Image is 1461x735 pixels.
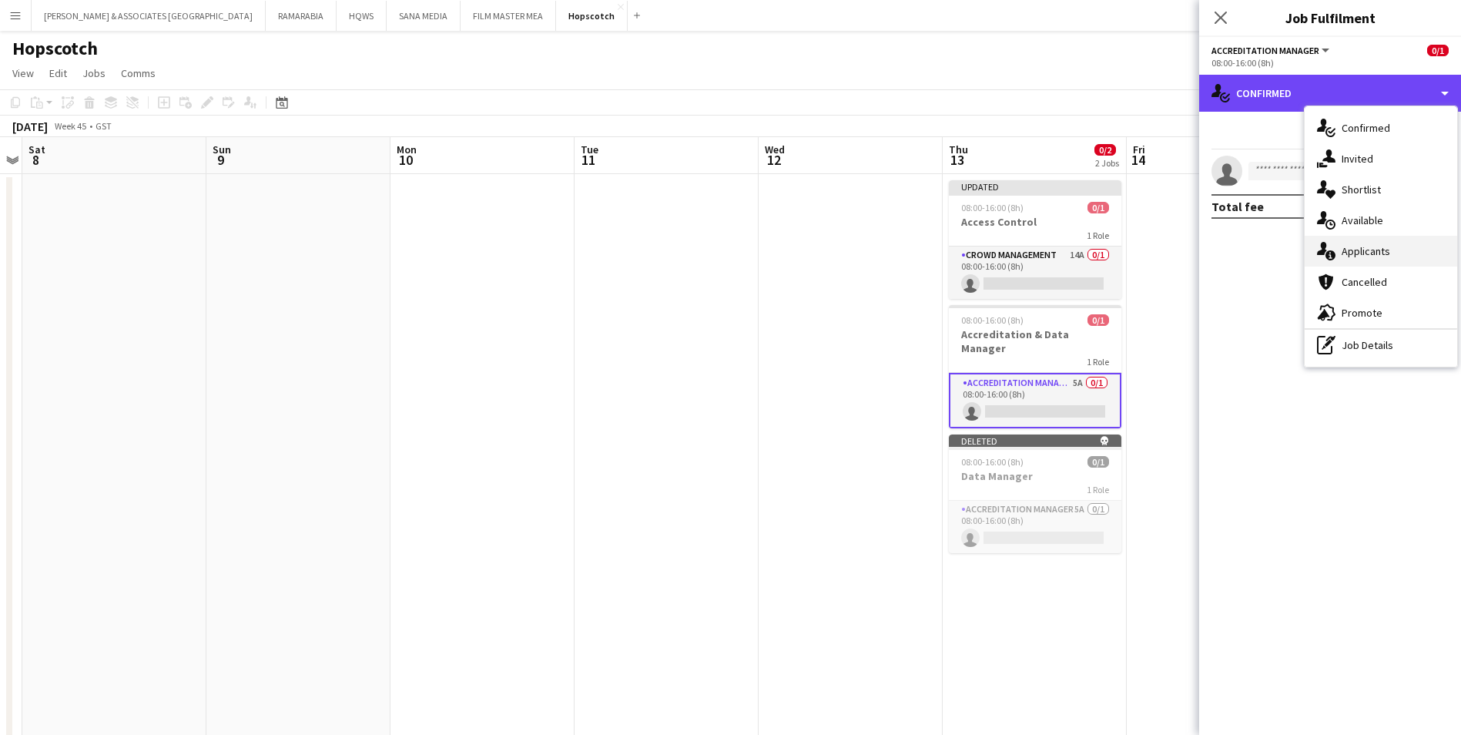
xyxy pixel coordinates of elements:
span: Edit [49,66,67,80]
span: Promote [1342,306,1382,320]
span: 08:00-16:00 (8h) [961,456,1024,468]
h3: Accreditation & Data Manager [949,327,1121,355]
span: 0/1 [1087,202,1109,213]
span: Sat [28,143,45,156]
button: SANA MEDIA [387,1,461,31]
span: 9 [210,151,231,169]
button: [PERSON_NAME] & ASSOCIATES [GEOGRAPHIC_DATA] [32,1,266,31]
button: FILM MASTER MEA [461,1,556,31]
h1: Hopscotch [12,37,98,60]
span: 1 Role [1087,230,1109,241]
h3: Access Control [949,215,1121,229]
span: 13 [947,151,968,169]
div: Updated [949,180,1121,193]
div: Confirmed [1199,75,1461,112]
span: 11 [578,151,598,169]
span: Available [1342,213,1383,227]
span: 12 [762,151,785,169]
app-card-role: Crowd Management14A0/108:00-16:00 (8h) [949,247,1121,299]
span: Comms [121,66,156,80]
span: 08:00-16:00 (8h) [961,202,1024,213]
button: HQWS [337,1,387,31]
span: 1 Role [1087,356,1109,367]
button: Hopscotch [556,1,628,31]
h3: Job Fulfilment [1199,8,1461,28]
div: GST [96,120,112,132]
span: Applicants [1342,244,1390,258]
div: Deleted [949,435,1121,447]
app-job-card: 08:00-16:00 (8h)0/1Accreditation & Data Manager1 RoleAccreditation Manager5A0/108:00-16:00 (8h) [949,305,1121,428]
span: View [12,66,34,80]
div: Job Details [1305,330,1457,361]
span: 1 Role [1087,484,1109,495]
span: Tue [581,143,598,156]
span: 0/2 [1094,144,1116,156]
span: Jobs [82,66,106,80]
a: Edit [43,63,73,83]
app-job-card: Updated08:00-16:00 (8h)0/1Access Control1 RoleCrowd Management14A0/108:00-16:00 (8h) [949,180,1121,299]
span: 10 [394,151,417,169]
span: 14 [1131,151,1145,169]
button: RAMARABIA [266,1,337,31]
a: Jobs [76,63,112,83]
span: 8 [26,151,45,169]
div: Total fee [1211,199,1264,214]
span: Invited [1342,152,1373,166]
span: Accreditation Manager [1211,45,1319,56]
span: 0/1 [1087,456,1109,468]
button: Accreditation Manager [1211,45,1332,56]
div: [DATE] [12,119,48,134]
app-job-card: Deleted 08:00-16:00 (8h)0/1Data Manager1 RoleAccreditation Manager5A0/108:00-16:00 (8h) [949,435,1121,553]
h3: Data Manager [949,469,1121,483]
span: Shortlist [1342,183,1381,196]
span: Fri [1133,143,1145,156]
div: 2 Jobs [1095,157,1119,169]
span: Cancelled [1342,275,1387,289]
span: 08:00-16:00 (8h) [961,314,1024,326]
span: Week 45 [51,120,89,132]
span: 0/1 [1427,45,1449,56]
span: Thu [949,143,968,156]
a: View [6,63,40,83]
div: 08:00-16:00 (8h) [1211,57,1449,69]
span: Sun [213,143,231,156]
span: Wed [765,143,785,156]
app-card-role: Accreditation Manager5A0/108:00-16:00 (8h) [949,373,1121,428]
span: Mon [397,143,417,156]
span: 0/1 [1087,314,1109,326]
app-card-role: Accreditation Manager5A0/108:00-16:00 (8h) [949,501,1121,553]
span: Confirmed [1342,121,1390,135]
a: Comms [115,63,162,83]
